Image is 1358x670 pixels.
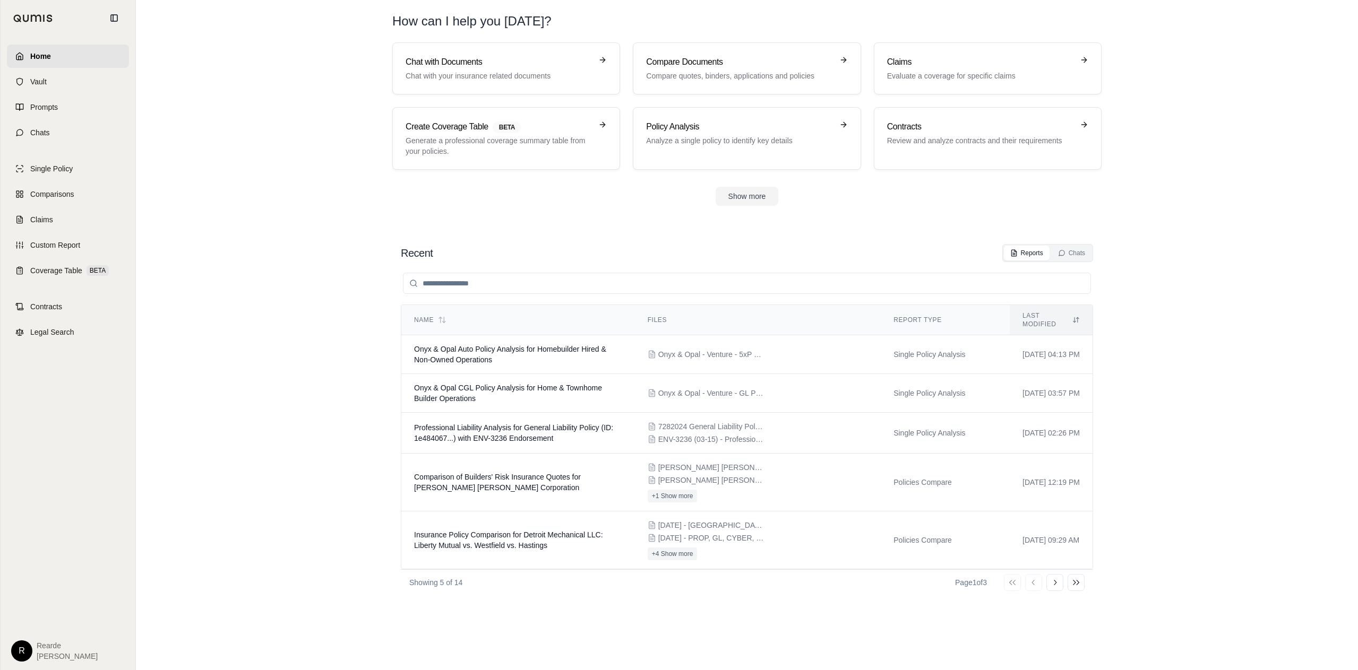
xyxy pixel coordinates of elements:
h3: Contracts [887,120,1073,133]
a: Create Coverage TableBETAGenerate a professional coverage summary table from your policies. [392,107,620,170]
div: Page 1 of 3 [955,577,987,588]
a: Vault [7,70,129,93]
td: Policies Compare [881,454,1010,511]
a: Prompts [7,95,129,119]
a: Comparisons [7,182,129,206]
p: Generate a professional coverage summary table from your policies. [406,135,592,156]
a: Policy AnalysisAnalyze a single policy to identify key details [633,107,861,170]
span: Prompts [30,102,58,112]
span: Single Policy [30,163,73,174]
h3: Claims [887,56,1073,68]
button: Reports [1004,246,1050,260]
h3: Compare Documents [646,56,832,68]
span: Coverage Table [30,265,82,276]
p: Chat with your insurance related documents [406,71,592,81]
a: ClaimsEvaluate a coverage for specific claims [874,42,1102,94]
h3: Create Coverage Table [406,120,592,133]
span: Rearde [37,640,98,651]
a: Home [7,45,129,68]
div: Reports [1010,249,1043,257]
div: R [11,640,32,662]
td: Single Policy Analysis [881,374,1010,413]
p: Showing 5 of 14 [409,577,462,588]
a: Legal Search [7,320,129,344]
div: Last modified [1022,311,1080,328]
span: Claims [30,214,53,225]
button: +1 Show more [648,490,698,502]
span: ENV-3236 (03-15) - Professional Liability Exclusion Amendment - Specimen.PDF [658,434,764,445]
h2: Recent [401,246,433,260]
span: Onyx & Opal Auto Policy Analysis for Homebuilder Hired & Non-Owned Operations [414,345,606,364]
p: Evaluate a coverage for specific claims [887,71,1073,81]
span: Comparisons [30,189,74,199]
span: BETA [87,265,109,276]
a: Coverage TableBETA [7,259,129,282]
td: [DATE] 09:29 AM [1010,511,1093,569]
span: Onyx & Opal - Venture - GL Policy.pdf [658,388,764,398]
td: [DATE] 12:19 PM [1010,454,1093,511]
th: Files [635,305,881,335]
button: Chats [1052,246,1091,260]
a: Single Policy [7,157,129,180]
span: 09.27.2025 - PROP, GL, CYBER, BAUT, IM, CRIME, CUMB - Quote - $8,084 - Detroit Mechanical.pdf [658,533,764,543]
button: +4 Show more [648,547,698,560]
td: [DATE] 04:13 PM [1010,335,1093,374]
span: Onyx & Opal - Venture - 5xP Policy.pdf [658,349,764,360]
span: Vault [30,76,47,87]
a: Compare DocumentsCompare quotes, binders, applications and policies [633,42,861,94]
span: Professional Liability Analysis for General Liability Policy (ID: 1e484067...) with ENV-3236 Endo... [414,423,613,442]
span: Contracts [30,301,62,312]
span: Insurance Policy Comparison for Detroit Mechanical LLC: Liberty Mutual vs. Westfield vs. Hastings [414,530,603,550]
h1: How can I help you [DATE]? [392,13,552,30]
h3: Chat with Documents [406,56,592,68]
span: Onyx & Opal CGL Policy Analysis for Home & Townhome Builder Operations [414,384,602,403]
td: [DATE] 02:26 PM [1010,413,1093,454]
div: Name [414,316,622,324]
td: Policies Compare [881,511,1010,569]
th: Report Type [881,305,1010,335]
span: [PERSON_NAME] [37,651,98,662]
img: Qumis Logo [13,14,53,22]
span: Home [30,51,51,62]
a: Chat with DocumentsChat with your insurance related documents [392,42,620,94]
span: BETA [493,121,521,133]
p: Compare quotes, binders, applications and policies [646,71,832,81]
span: Gallagher Kaiser BR quote Eff 9-01-25.pdf [658,462,764,473]
button: Collapse sidebar [106,10,123,27]
a: Contracts [7,295,129,318]
a: Custom Report [7,233,129,257]
span: Gallagher Kaiser Corp Quote Proposal.pdf [658,475,764,485]
span: Legal Search [30,327,74,337]
div: Chats [1058,249,1085,257]
span: 09.27.2024 - Hastings - CUMB - Policy - $1,164 - Detroit Mechanical.pdf [658,520,764,530]
span: Comparison of Builders' Risk Insurance Quotes for Gallagher Kaiser Corporation [414,473,581,492]
h3: Policy Analysis [646,120,832,133]
td: [DATE] 03:57 PM [1010,374,1093,413]
td: Single Policy Analysis [881,335,1010,374]
a: ContractsReview and analyze contracts and their requirements [874,107,1102,170]
a: Claims [7,208,129,231]
span: Chats [30,127,50,138]
td: Single Policy Analysis [881,413,1010,454]
button: Show more [716,187,779,206]
span: Custom Report [30,240,80,250]
span: 7282024 General Liability Policy - Insd Copy.pdf [658,421,764,432]
a: Chats [7,121,129,144]
p: Review and analyze contracts and their requirements [887,135,1073,146]
p: Analyze a single policy to identify key details [646,135,832,146]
